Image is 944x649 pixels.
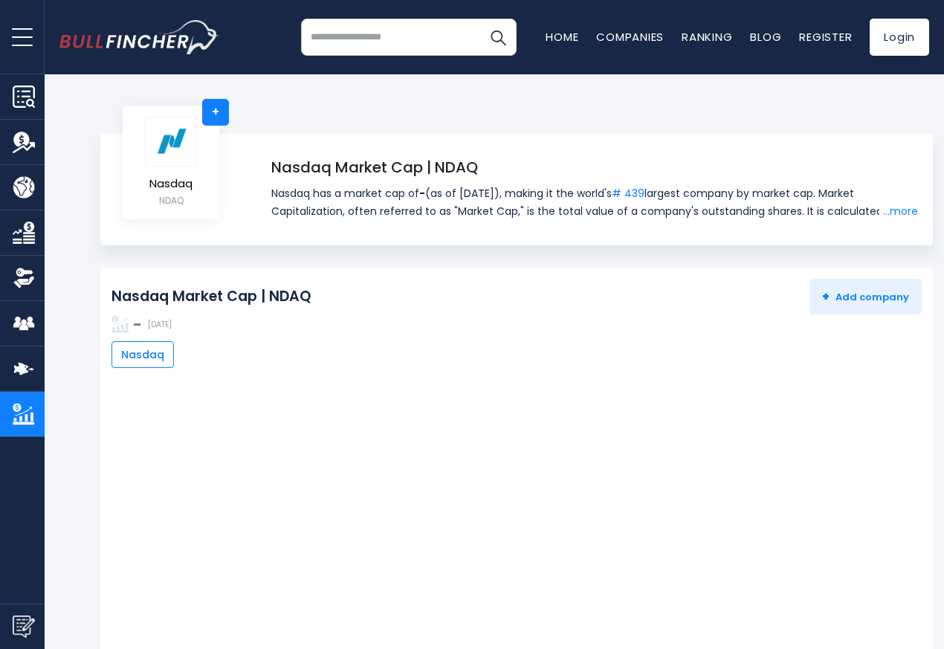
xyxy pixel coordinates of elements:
img: addasd [111,315,129,333]
button: Search [479,19,517,56]
span: Nasdaq has a market cap of (as of [DATE]), making it the world's largest company by market cap. M... [271,184,918,220]
a: ...more [879,202,918,220]
a: # 439 [612,186,644,201]
small: NDAQ [145,194,197,207]
img: Ownership [13,267,35,289]
span: Add company [822,290,909,303]
a: Blog [750,29,781,45]
h1: Nasdaq Market Cap | NDAQ [271,156,918,178]
span: Nasdaq [121,348,164,361]
span: Nasdaq [145,178,197,190]
a: Register [799,29,852,45]
button: +Add company [809,279,922,314]
a: Home [546,29,578,45]
span: [DATE] [148,320,172,329]
a: Go to homepage [59,20,219,54]
img: bullfincher logo [59,20,219,54]
strong: + [822,288,830,305]
a: Nasdaq NDAQ [144,116,198,209]
strong: - [133,314,142,335]
a: Companies [596,29,664,45]
img: logo [145,117,197,167]
a: Ranking [682,29,732,45]
a: Login [870,19,929,56]
strong: - [419,186,425,201]
a: + [202,99,229,126]
h2: Nasdaq Market Cap | NDAQ [111,288,311,306]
